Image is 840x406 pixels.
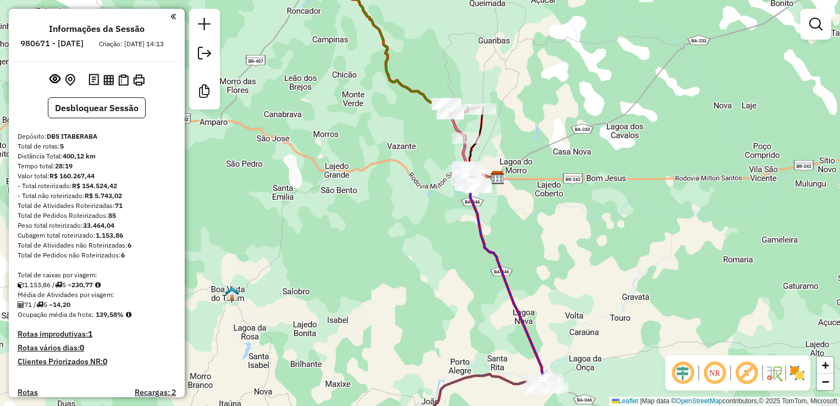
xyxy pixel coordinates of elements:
[135,388,176,397] h4: Recargas: 2
[128,241,131,249] strong: 6
[18,201,176,211] div: Total de Atividades Roteirizadas:
[640,397,642,405] span: |
[49,172,95,180] strong: R$ 160.267,44
[225,287,239,301] img: Boa Vista do Tupim
[194,13,215,38] a: Nova sessão e pesquisa
[822,358,829,372] span: +
[72,182,117,190] strong: R$ 154.524,42
[18,330,176,339] h4: Rotas improdutivas:
[18,171,176,181] div: Valor total:
[18,191,176,201] div: - Total não roteirizado:
[701,360,728,386] span: Ocultar NR
[95,39,168,49] div: Criação: [DATE] 14:13
[18,250,176,260] div: Total de Pedidos não Roteirizados:
[676,397,723,405] a: OpenStreetMap
[822,375,829,388] span: −
[53,300,70,309] strong: 14,20
[108,211,116,220] strong: 85
[18,231,176,240] div: Cubagem total roteirizado:
[63,152,96,160] strong: 400,12 km
[18,301,24,308] i: Total de Atividades
[733,360,760,386] span: Exibir rótulo
[194,80,215,105] a: Criar modelo
[88,329,92,339] strong: 1
[18,290,176,300] div: Média de Atividades por viagem:
[18,221,176,231] div: Peso total roteirizado:
[18,310,93,319] span: Ocupação média da frota:
[47,71,63,89] button: Exibir sessão original
[612,397,638,405] a: Leaflet
[817,357,833,374] a: Zoom in
[85,191,122,200] strong: R$ 5.743,02
[47,132,97,140] strong: DBS ITABERABA
[805,13,827,35] a: Exibir filtros
[18,141,176,151] div: Total de rotas:
[55,162,73,170] strong: 28:19
[490,171,505,185] img: DBS ITABERABA
[49,24,145,34] h4: Informações da Sessão
[48,97,146,118] button: Desbloquear Sessão
[36,301,43,308] i: Total de rotas
[95,282,101,288] i: Meta Caixas/viagem: 1,00 Diferença: 229,77
[20,39,84,48] h6: 980671 - [DATE]
[116,72,131,88] button: Visualizar Romaneio
[170,10,176,23] a: Clique aqui para minimizar o painel
[18,181,176,191] div: - Total roteirizado:
[18,357,176,366] h4: Clientes Priorizados NR:
[18,282,24,288] i: Cubagem total roteirizado
[115,201,123,210] strong: 71
[126,311,131,318] em: Média calculada utilizando a maior ocupação (%Peso ou %Cubagem) de cada rota da sessão. Rotas cro...
[18,280,176,290] div: 1.153,86 / 5 =
[765,364,783,382] img: Fluxo de ruas
[121,251,125,259] strong: 6
[60,142,64,150] strong: 5
[96,231,123,239] strong: 1.153,86
[18,300,176,310] div: 71 / 5 =
[18,131,176,141] div: Depósito:
[96,310,124,319] strong: 139,58%
[103,356,107,366] strong: 0
[788,364,806,382] img: Exibir/Ocultar setores
[18,270,176,280] div: Total de caixas por viagem:
[18,240,176,250] div: Total de Atividades não Roteirizadas:
[71,281,93,289] strong: 230,77
[18,211,176,221] div: Total de Pedidos Roteirizados:
[101,72,116,87] button: Visualizar relatório de Roteirização
[83,221,114,229] strong: 33.464,04
[18,343,176,353] h4: Rotas vários dias:
[194,42,215,67] a: Exportar sessão
[86,72,101,89] button: Logs desbloquear sessão
[131,72,147,88] button: Imprimir Rotas
[18,161,176,171] div: Tempo total:
[18,151,176,161] div: Distância Total:
[817,374,833,390] a: Zoom out
[55,282,62,288] i: Total de rotas
[670,360,696,386] span: Ocultar deslocamento
[80,343,84,353] strong: 0
[18,388,38,397] a: Rotas
[609,397,840,406] div: Map data © contributors,© 2025 TomTom, Microsoft
[63,72,78,89] button: Centralizar mapa no depósito ou ponto de apoio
